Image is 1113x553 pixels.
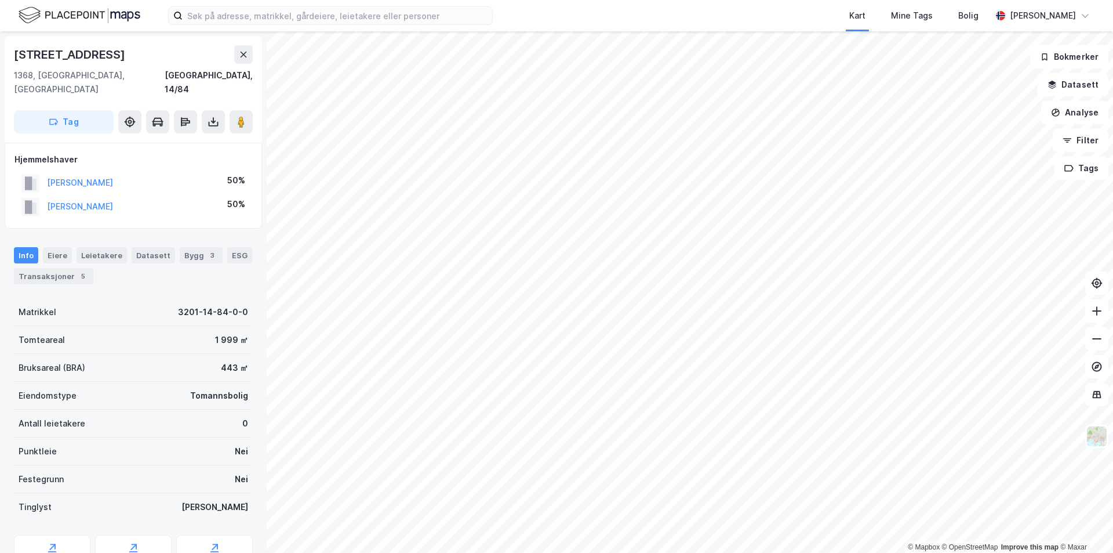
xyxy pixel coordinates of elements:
div: [GEOGRAPHIC_DATA], 14/84 [165,68,253,96]
div: ESG [227,247,252,263]
div: Matrikkel [19,305,56,319]
div: [STREET_ADDRESS] [14,45,128,64]
div: 3201-14-84-0-0 [178,305,248,319]
div: 50% [227,197,245,211]
div: Datasett [132,247,175,263]
div: Nei [235,472,248,486]
div: Tinglyst [19,500,52,514]
a: Improve this map [1001,543,1059,551]
a: OpenStreetMap [942,543,998,551]
div: 1368, [GEOGRAPHIC_DATA], [GEOGRAPHIC_DATA] [14,68,165,96]
button: Filter [1053,129,1108,152]
button: Bokmerker [1030,45,1108,68]
div: Tomteareal [19,333,65,347]
div: Bruksareal (BRA) [19,361,85,375]
button: Tags [1054,157,1108,180]
div: 50% [227,174,245,187]
div: Punktleie [19,444,57,458]
div: 5 [77,270,89,282]
iframe: Chat Widget [1055,497,1113,553]
div: Tomannsbolig [190,389,248,403]
div: Eiendomstype [19,389,77,403]
div: 0 [242,417,248,431]
button: Analyse [1041,101,1108,124]
div: Eiere [43,247,72,263]
div: Bolig [958,9,979,23]
input: Søk på adresse, matrikkel, gårdeiere, leietakere eller personer [183,7,492,24]
div: Info [14,247,38,263]
div: 443 ㎡ [221,361,248,375]
div: Festegrunn [19,472,64,486]
div: Hjemmelshaver [14,153,252,167]
div: Bygg [180,247,223,263]
img: logo.f888ab2527a4732fd821a326f86c7f29.svg [19,5,140,26]
button: Tag [14,110,114,133]
div: Kart [849,9,865,23]
div: Mine Tags [891,9,933,23]
div: Nei [235,444,248,458]
div: 3 [206,250,218,261]
div: Transaksjoner [14,268,93,284]
div: [PERSON_NAME] [1010,9,1076,23]
button: Datasett [1038,73,1108,96]
div: Leietakere [77,247,127,263]
div: Antall leietakere [19,417,85,431]
div: 1 999 ㎡ [215,333,248,347]
img: Z [1086,425,1108,447]
a: Mapbox [908,543,940,551]
div: [PERSON_NAME] [181,500,248,514]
